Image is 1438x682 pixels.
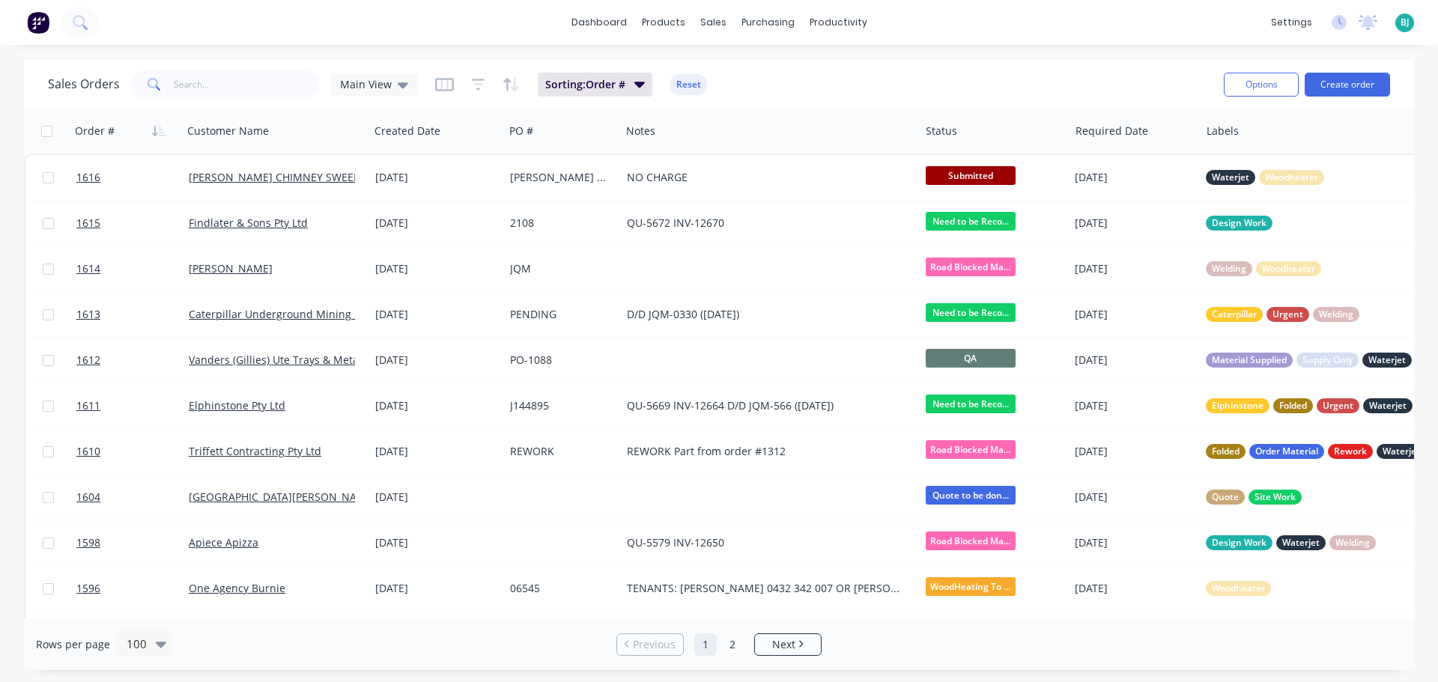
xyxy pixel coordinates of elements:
[926,532,1016,550] span: Road Blocked Ma...
[76,155,189,200] a: 1616
[189,307,388,321] a: Caterpillar Underground Mining Pty Ltd
[189,581,285,595] a: One Agency Burnie
[1212,444,1240,459] span: Folded
[375,581,498,596] div: [DATE]
[510,581,610,596] div: 06545
[174,70,320,100] input: Search...
[627,581,899,596] div: TENANTS: [PERSON_NAME] 0432 342 007 OR [PERSON_NAME] 0421 652 330
[721,633,744,656] a: Page 2
[1075,261,1194,276] div: [DATE]
[340,76,392,92] span: Main View
[75,124,115,138] div: Order #
[1206,490,1302,505] button: QuoteSite Work
[1206,261,1321,276] button: WeldingWoodheater
[627,170,899,185] div: NO CHARGE
[76,490,100,505] span: 1604
[1302,353,1353,368] span: Supply Only
[1075,444,1194,459] div: [DATE]
[510,216,610,231] div: 2108
[1206,307,1359,322] button: CaterpillarUrgentWelding
[627,216,899,231] div: QU-5672 INV-12670
[375,261,498,276] div: [DATE]
[1272,307,1303,322] span: Urgent
[1319,307,1353,322] span: Welding
[1212,398,1263,413] span: Elphinstone
[617,637,683,652] a: Previous page
[670,74,707,95] button: Reset
[76,566,189,611] a: 1596
[76,612,189,657] a: 1595
[27,11,49,34] img: Factory
[76,170,100,185] span: 1616
[76,201,189,246] a: 1615
[510,261,610,276] div: JQM
[926,577,1016,596] span: WoodHeating To ...
[1323,398,1353,413] span: Urgent
[510,398,610,413] div: J144895
[189,353,395,367] a: Vanders (Gillies) Ute Trays & Metal Works
[610,633,828,656] ul: Pagination
[76,216,100,231] span: 1615
[694,633,717,656] a: Page 1 is your current page
[1207,124,1239,138] div: Labels
[564,11,634,34] a: dashboard
[1206,444,1426,459] button: FoldedOrder MaterialReworkWaterjet
[375,444,498,459] div: [DATE]
[76,398,100,413] span: 1611
[76,520,189,565] a: 1598
[1206,581,1271,596] button: Woodheater
[1335,535,1370,550] span: Welding
[627,307,899,322] div: D/D JQM-0330 ([DATE])
[926,486,1016,505] span: Quote to be don...
[1076,124,1148,138] div: Required Date
[76,292,189,337] a: 1613
[1212,581,1265,596] span: Woodheater
[36,637,110,652] span: Rows per page
[627,444,899,459] div: REWORK Part from order #1312
[1368,353,1406,368] span: Waterjet
[509,124,533,138] div: PO #
[375,216,498,231] div: [DATE]
[538,73,652,97] button: Sorting:Order #
[1075,216,1194,231] div: [DATE]
[1212,216,1266,231] span: Design Work
[1401,16,1410,29] span: BJ
[375,535,498,550] div: [DATE]
[926,303,1016,322] span: Need to be Reco...
[734,11,802,34] div: purchasing
[1282,535,1320,550] span: Waterjet
[1075,170,1194,185] div: [DATE]
[1305,73,1390,97] button: Create order
[926,166,1016,185] span: Submitted
[926,440,1016,459] span: Road Blocked Ma...
[1334,444,1367,459] span: Rework
[187,124,269,138] div: Customer Name
[76,535,100,550] span: 1598
[1224,73,1299,97] button: Options
[1075,307,1194,322] div: [DATE]
[76,353,100,368] span: 1612
[1369,398,1407,413] span: Waterjet
[1075,353,1194,368] div: [DATE]
[510,353,610,368] div: PO-1088
[510,170,610,185] div: [PERSON_NAME] [STREET_ADDRESS]
[375,307,498,322] div: [DATE]
[1075,398,1194,413] div: [DATE]
[755,637,821,652] a: Next page
[1255,444,1318,459] span: Order Material
[1255,490,1296,505] span: Site Work
[1212,535,1266,550] span: Design Work
[1212,353,1287,368] span: Material Supplied
[926,395,1016,413] span: Need to be Reco...
[1265,170,1318,185] span: Woodheater
[375,170,498,185] div: [DATE]
[627,535,899,550] div: QU-5579 INV-12650
[76,307,100,322] span: 1613
[76,581,100,596] span: 1596
[48,77,120,91] h1: Sales Orders
[374,124,440,138] div: Created Date
[76,246,189,291] a: 1614
[772,637,795,652] span: Next
[375,490,498,505] div: [DATE]
[76,383,189,428] a: 1611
